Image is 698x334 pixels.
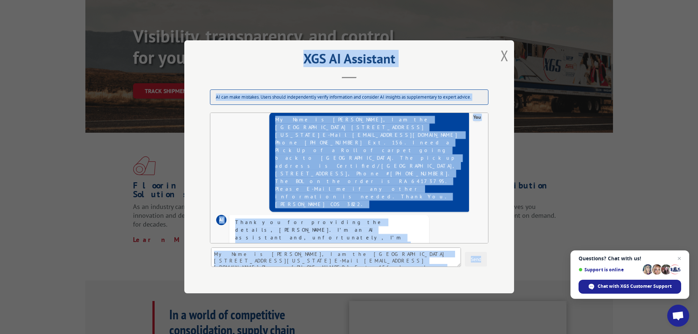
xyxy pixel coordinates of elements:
span: Chat with XGS Customer Support [598,283,672,290]
div: Open chat [667,305,689,327]
span: Questions? Chat with us! [579,256,681,261]
div: AI [216,215,226,225]
button: Close modal [501,46,509,65]
button: Send [465,252,487,267]
div: Chat with XGS Customer Support [579,280,681,294]
div: My Name is [PERSON_NAME], I am the [GEOGRAPHIC_DATA] [STREET_ADDRESS][US_STATE] E-Mail [EMAIL_ADD... [275,116,463,208]
div: You [472,112,482,122]
span: Support is online [579,267,640,272]
div: AI can make mistakes. Users should independently verify information and consider AI insights as s... [210,90,488,105]
span: Close chat [675,254,684,263]
h2: XGS AI Assistant [203,54,496,67]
